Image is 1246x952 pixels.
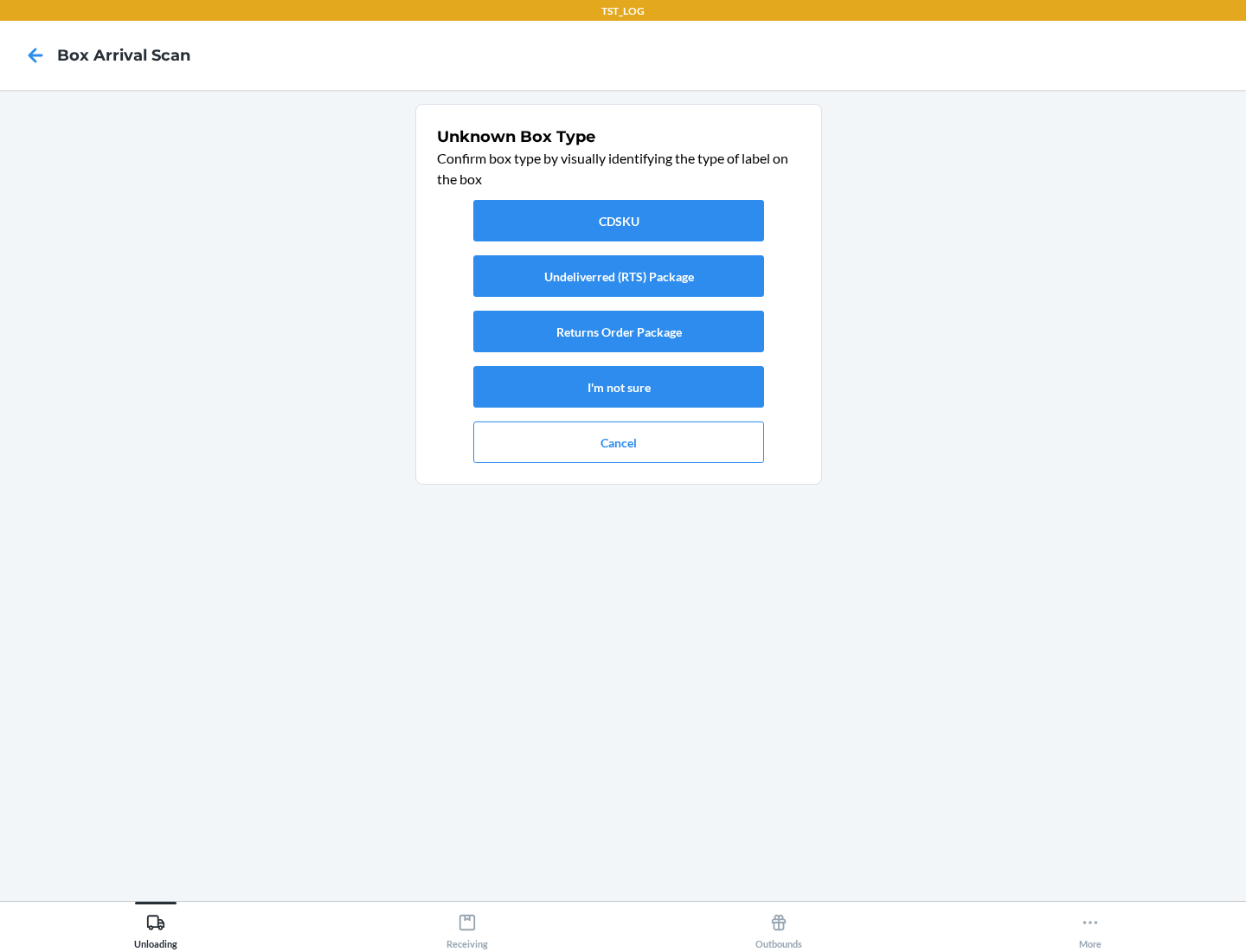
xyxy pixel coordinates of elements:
[134,906,177,949] div: Unloading
[311,902,623,949] button: Receiving
[437,148,800,190] p: Confirm box type by visually identifying the type of label on the box
[934,902,1246,949] button: More
[473,366,764,408] button: I'm not sure
[57,44,190,67] h4: Box Arrival Scan
[623,902,934,949] button: Outbounds
[473,311,764,352] button: Returns Order Package
[473,421,764,463] button: Cancel
[473,200,764,241] button: CDSKU
[437,125,800,148] h1: Unknown Box Type
[601,3,645,19] p: TST_LOG
[446,906,488,949] div: Receiving
[755,906,802,949] div: Outbounds
[1079,906,1101,949] div: More
[473,255,764,297] button: Undeliverred (RTS) Package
